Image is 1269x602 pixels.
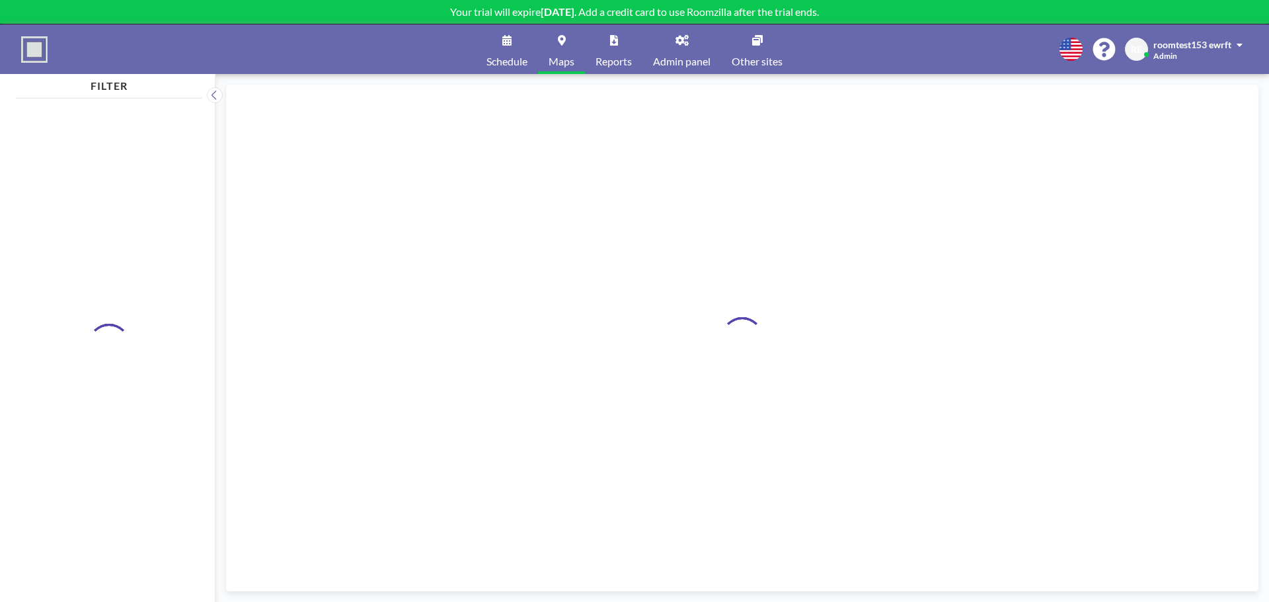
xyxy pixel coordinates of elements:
[721,24,793,74] a: Other sites
[541,5,574,18] b: [DATE]
[1131,44,1142,56] span: RE
[1153,39,1231,50] span: roomtest153 ewrft
[653,56,711,67] span: Admin panel
[16,74,202,93] h4: FILTER
[732,56,783,67] span: Other sites
[538,24,585,74] a: Maps
[486,56,527,67] span: Schedule
[642,24,721,74] a: Admin panel
[21,36,48,63] img: organization-logo
[585,24,642,74] a: Reports
[549,56,574,67] span: Maps
[596,56,632,67] span: Reports
[476,24,538,74] a: Schedule
[1153,51,1177,61] span: Admin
